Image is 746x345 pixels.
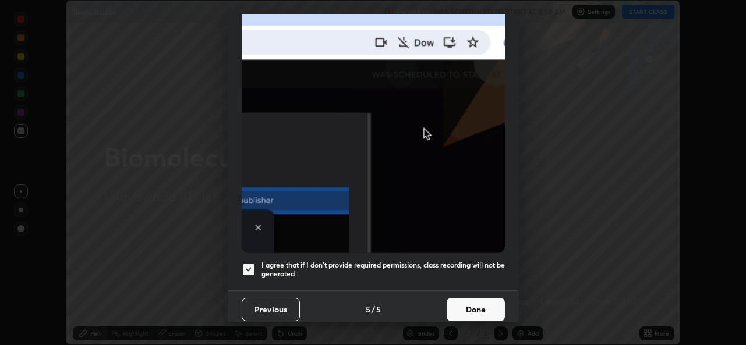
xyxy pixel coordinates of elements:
[447,298,505,321] button: Done
[242,298,300,321] button: Previous
[366,303,370,315] h4: 5
[261,261,505,279] h5: I agree that if I don't provide required permissions, class recording will not be generated
[376,303,381,315] h4: 5
[372,303,375,315] h4: /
